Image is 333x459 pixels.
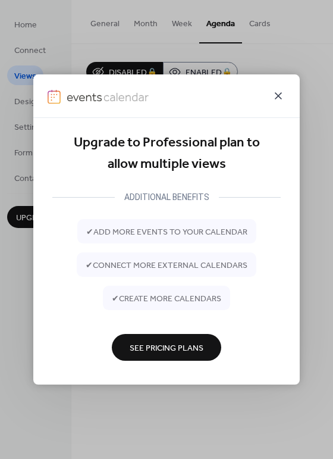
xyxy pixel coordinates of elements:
[112,293,221,305] span: ✔ create more calendars
[86,226,247,239] span: ✔ add more events to your calendar
[130,342,203,355] span: See Pricing Plans
[112,334,221,361] button: See Pricing Plans
[67,89,149,104] img: logo-type
[86,260,247,272] span: ✔ connect more external calendars
[48,89,61,104] img: logo-icon
[115,190,219,204] div: ADDITIONAL BENEFITS
[52,132,281,176] div: Upgrade to Professional plan to allow multiple views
